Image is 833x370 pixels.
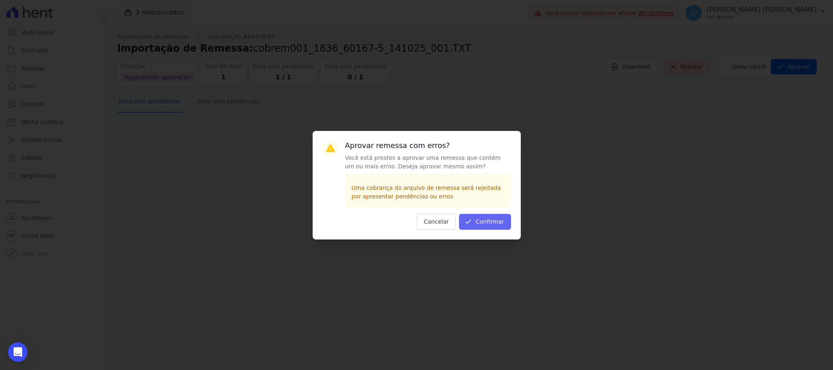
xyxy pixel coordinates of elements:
[345,154,511,171] p: Você está prestes a aprovar uma remessa que contém um ou mais erros. Deseja aprovar mesmo assim?
[352,184,505,201] p: Uma cobrança do arquivo de remessa será rejeitada por apresentar pendências ou erros
[459,214,511,230] button: Confirmar
[417,214,456,230] button: Cancelar
[8,342,28,362] div: Open Intercom Messenger
[345,141,511,150] h3: Aprovar remessa com erros?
